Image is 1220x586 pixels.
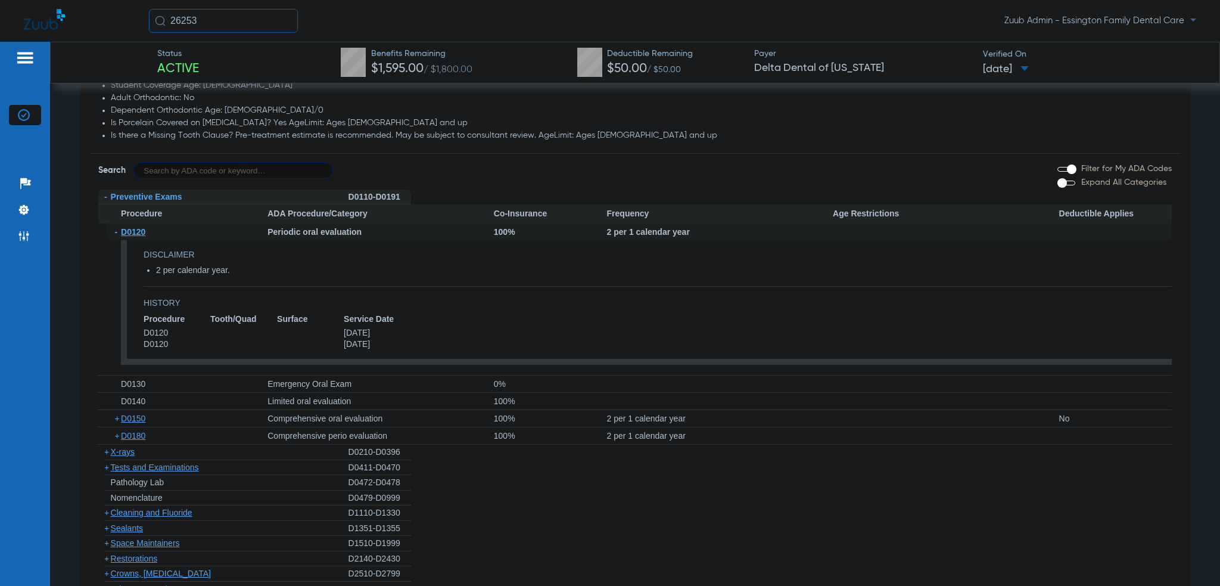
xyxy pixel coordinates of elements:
span: + [104,538,109,548]
li: Is Porcelain Covered on [MEDICAL_DATA]? Yes AgeLimit: Ages [DEMOGRAPHIC_DATA] and up [111,118,1172,129]
span: D0130 [121,379,145,389]
span: Co-Insurance [494,204,607,224]
li: Adult Orthodontic: No [111,93,1172,104]
h4: Disclaimer [144,249,1172,261]
div: Comprehensive perio evaluation [267,427,494,444]
div: 2 per 1 calendar year [607,224,833,240]
li: Is there a Missing Tooth Clause? Pre-treatment estimate is recommended. May be subject to consult... [111,131,1172,141]
div: 0% [494,376,607,392]
span: Deductible Remaining [607,48,693,60]
div: D0110-D0191 [348,190,411,205]
span: Pathology Lab [111,478,164,487]
li: Dependent Orthodontic Age: [DEMOGRAPHIC_DATA]/0 [111,106,1172,116]
span: D0150 [121,414,145,423]
span: + [104,508,109,517]
label: Filter for My ADA Codes [1079,163,1172,175]
span: Delta Dental of [US_STATE] [754,61,972,76]
li: 2 per calendar year. [156,265,1172,276]
span: Procedure [98,204,268,224]
span: D0120 [144,339,210,350]
span: Space Maintainers [111,538,180,548]
span: + [104,447,109,457]
div: 100% [494,410,607,427]
div: D2510-D2799 [348,566,411,582]
span: Cleaning and Fluoride [111,508,192,517]
div: 2 per 1 calendar year [607,410,833,427]
span: + [104,569,109,578]
span: [DATE] [344,327,410,339]
span: Tooth/Quad [210,314,277,325]
span: + [115,427,122,444]
span: Nomenclature [111,493,163,503]
span: + [104,463,109,472]
span: Age Restrictions [833,204,1059,224]
div: 100% [494,427,607,444]
input: Search for patients [149,9,298,33]
span: Service Date [344,314,410,325]
div: Comprehensive oral evaluation [267,410,494,427]
span: Expand All Categories [1081,178,1166,187]
span: Status [157,48,199,60]
span: + [104,554,109,563]
span: Payer [754,48,972,60]
div: 2 per 1 calendar year [607,427,833,444]
span: X-rays [111,447,135,457]
span: Deductible Applies [1059,204,1172,224]
div: D2140-D2430 [348,551,411,567]
span: Zuub Admin - Essington Family Dental Care [1004,15,1196,27]
span: Crowns, [MEDICAL_DATA] [111,569,211,578]
input: Search by ADA code or keyword… [133,162,333,179]
img: hamburger-icon [15,51,35,65]
div: Emergency Oral Exam [267,376,494,392]
img: Search Icon [155,15,166,26]
span: / $50.00 [647,66,681,74]
span: Tests and Examinations [111,463,199,472]
div: D1110-D1330 [348,506,411,521]
span: Active [157,61,199,77]
span: / $1,800.00 [424,65,472,75]
div: D0210-D0396 [348,445,411,460]
span: Verified On [983,48,1201,61]
div: Periodic oral evaluation [267,224,494,240]
div: D1351-D1355 [348,521,411,537]
div: D0411-D0470 [348,460,411,476]
span: [DATE] [983,62,1029,77]
span: + [104,523,109,533]
span: Benefits Remaining [371,48,472,60]
div: D1510-D1999 [348,536,411,551]
h4: History [144,297,1172,309]
span: Restorations [111,554,158,563]
span: D0120 [121,227,145,237]
div: D0479-D0999 [348,491,411,506]
span: Frequency [607,204,833,224]
span: D0140 [121,396,145,406]
span: Preventive Exams [111,192,182,201]
span: D0120 [144,327,210,339]
div: No [1059,410,1172,427]
span: Search [98,165,126,176]
span: + [115,410,122,427]
span: D0180 [121,431,145,441]
span: - [104,192,107,201]
li: Student Coverage Age: [DEMOGRAPHIC_DATA] [111,80,1172,91]
span: [DATE] [344,339,410,350]
img: Zuub Logo [24,9,65,30]
span: $1,595.00 [371,63,424,75]
div: D0472-D0478 [348,475,411,491]
span: Sealants [111,523,143,533]
div: 100% [494,393,607,410]
div: Limited oral evaluation [267,393,494,410]
span: Procedure [144,314,210,325]
span: $50.00 [607,63,647,75]
span: ADA Procedure/Category [267,204,494,224]
span: Surface [277,314,344,325]
span: - [115,224,122,240]
div: 100% [494,224,607,240]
